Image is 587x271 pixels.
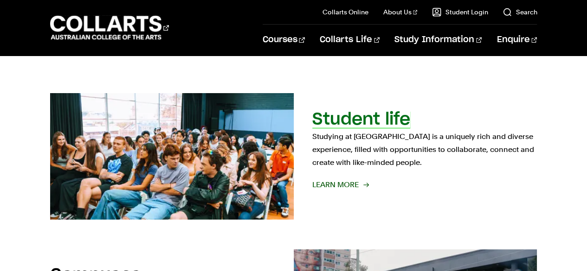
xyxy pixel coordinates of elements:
[503,7,537,17] a: Search
[323,7,368,17] a: Collarts Online
[432,7,488,17] a: Student Login
[383,7,418,17] a: About Us
[312,111,410,128] h2: Student life
[497,25,537,55] a: Enquire
[312,178,368,191] span: Learn More
[50,14,169,41] div: Go to homepage
[263,25,305,55] a: Courses
[312,130,537,169] p: Studying at [GEOGRAPHIC_DATA] is a uniquely rich and diverse experience, filled with opportunitie...
[394,25,482,55] a: Study Information
[50,93,537,219] a: Student life Studying at [GEOGRAPHIC_DATA] is a uniquely rich and diverse experience, filled with...
[320,25,380,55] a: Collarts Life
